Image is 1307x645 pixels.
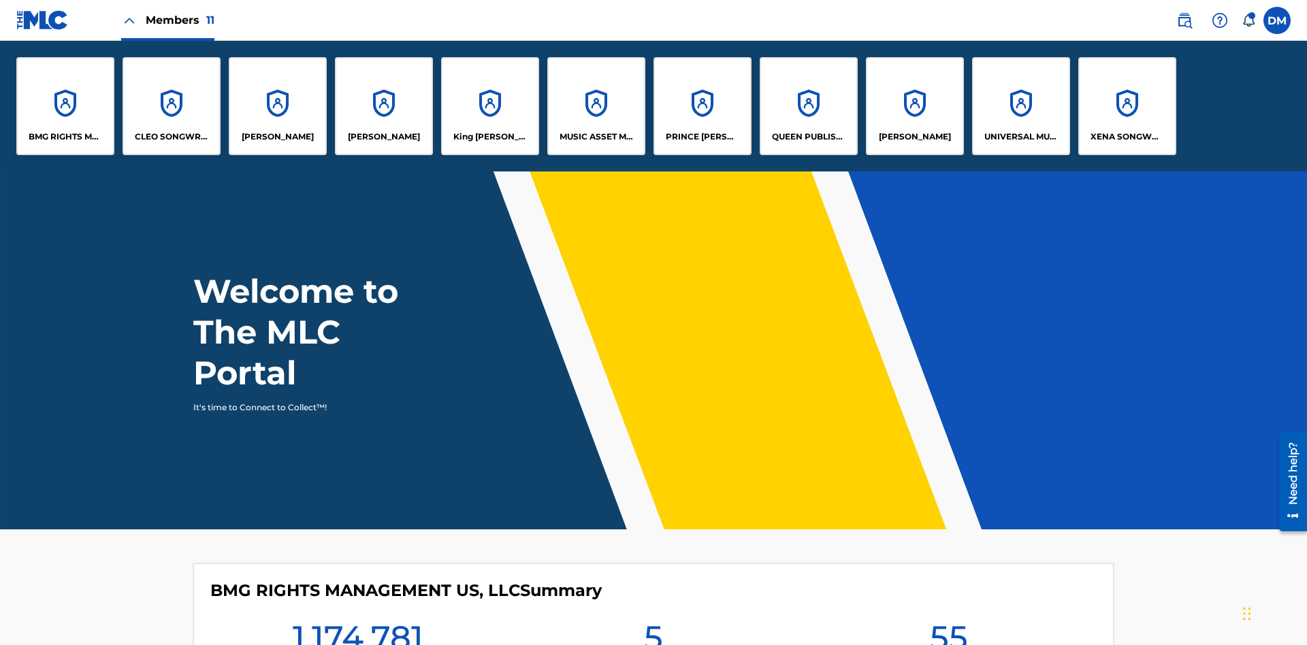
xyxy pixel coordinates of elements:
span: Members [146,12,214,28]
a: AccountsXENA SONGWRITER [1078,57,1176,155]
h4: BMG RIGHTS MANAGEMENT US, LLC [210,580,602,601]
p: ELVIS COSTELLO [242,131,314,143]
iframe: Resource Center [1269,427,1307,538]
a: AccountsPRINCE [PERSON_NAME] [653,57,752,155]
a: AccountsBMG RIGHTS MANAGEMENT US, LLC [16,57,114,155]
a: AccountsUNIVERSAL MUSIC PUB GROUP [972,57,1070,155]
p: MUSIC ASSET MANAGEMENT (MAM) [560,131,634,143]
img: search [1176,12,1193,29]
img: help [1212,12,1228,29]
img: MLC Logo [16,10,69,30]
span: 11 [206,14,214,27]
p: QUEEN PUBLISHA [772,131,846,143]
p: CLEO SONGWRITER [135,131,209,143]
img: Close [121,12,138,29]
a: AccountsKing [PERSON_NAME] [441,57,539,155]
div: Drag [1243,593,1251,634]
p: XENA SONGWRITER [1091,131,1165,143]
a: AccountsCLEO SONGWRITER [123,57,221,155]
a: Public Search [1171,7,1198,34]
a: Accounts[PERSON_NAME] [866,57,964,155]
div: User Menu [1263,7,1291,34]
a: AccountsMUSIC ASSET MANAGEMENT (MAM) [547,57,645,155]
p: It's time to Connect to Collect™! [193,401,430,414]
p: EYAMA MCSINGER [348,131,420,143]
p: UNIVERSAL MUSIC PUB GROUP [984,131,1059,143]
a: AccountsQUEEN PUBLISHA [760,57,858,155]
a: Accounts[PERSON_NAME] [335,57,433,155]
iframe: Chat Widget [1239,580,1307,645]
h1: Welcome to The MLC Portal [193,271,448,393]
p: BMG RIGHTS MANAGEMENT US, LLC [29,131,103,143]
p: RONALD MCTESTERSON [879,131,951,143]
div: Notifications [1242,14,1255,27]
a: Accounts[PERSON_NAME] [229,57,327,155]
div: Help [1206,7,1233,34]
p: PRINCE MCTESTERSON [666,131,740,143]
p: King McTesterson [453,131,528,143]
